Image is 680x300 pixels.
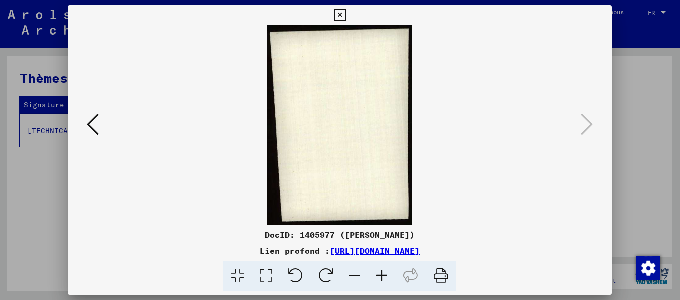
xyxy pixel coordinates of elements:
[260,246,330,256] font: Lien profond :
[636,256,660,280] img: Modifier le consentement
[265,230,415,240] font: DocID: 1405977 ([PERSON_NAME])
[102,25,578,225] img: 002.jpg
[330,246,420,256] a: [URL][DOMAIN_NAME]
